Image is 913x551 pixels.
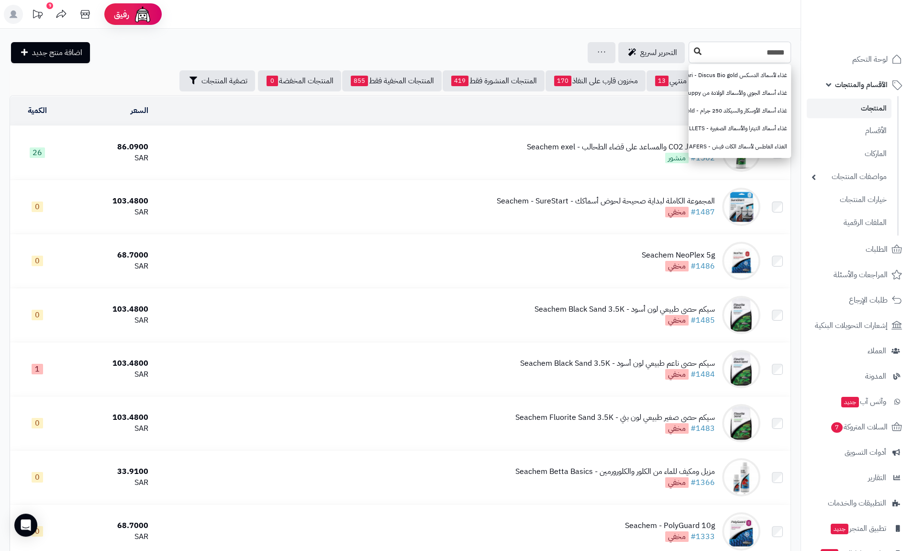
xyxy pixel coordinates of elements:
[618,42,685,63] a: التحرير لسريع
[807,190,891,210] a: خيارات المنتجات
[690,315,715,326] a: #1485
[32,47,82,58] span: اضافة منتج جديد
[852,53,888,66] span: لوحة التحكم
[868,471,886,484] span: التقارير
[68,196,148,207] div: 103.4800
[807,390,907,413] a: وآتس آبجديد
[68,520,148,531] div: 68.7000
[497,196,715,207] div: المجموعة الكاملة لبداية صحيحة لحوض أسماكك - Seachem - SureStart‏
[32,418,43,428] span: 0
[868,344,886,358] span: العملاء
[201,75,247,87] span: تصفية المنتجات
[68,261,148,272] div: SAR
[515,412,715,423] div: سيكم حصى صغير طبيعي لون بني - Seachem Fluorite Sand 3.5K
[722,350,760,388] img: سيكم حصى ناعم طبيعي لون أسود - Seachem Black Sand 3.5K
[32,310,43,320] span: 0
[834,268,888,281] span: المراجعات والأسئلة
[807,517,907,540] a: تطبيق المتجرجديد
[830,420,888,434] span: السلات المتروكة
[807,365,907,388] a: المدونة
[722,296,760,334] img: سيكم حصى طبيعي لون أسود - Seachem Black Sand 3.5K
[807,263,907,286] a: المراجعات والأسئلة
[828,496,886,510] span: التطبيقات والخدمات
[807,339,907,362] a: العملاء
[807,416,907,439] a: السلات المتروكة7
[865,370,886,383] span: المدونة
[689,138,791,156] a: الغذاء الغاطس لأسماك الكات فيش - Hikari Tropical ALGAE WAFERS
[11,42,90,63] a: اضافة منتج جديد
[443,70,545,91] a: المنتجات المنشورة فقط419
[267,76,278,86] span: 0
[689,67,791,84] a: غذاء لأسماك الدسكس Hikari - Discus Bio gold
[665,369,689,380] span: مخفي
[665,423,689,434] span: مخفي
[68,423,148,434] div: SAR
[68,304,148,315] div: 103.4800
[807,466,907,489] a: التقارير
[642,250,715,261] div: Seachem NeoPlex 5g
[68,250,148,261] div: 68.7000
[866,243,888,256] span: الطلبات
[68,412,148,423] div: 103.4800
[351,76,368,86] span: 855
[807,167,891,187] a: مواصفات المنتجات
[690,152,715,164] a: #1502
[841,397,859,407] span: جديد
[655,76,668,86] span: 13
[46,2,53,9] div: 9
[665,531,689,542] span: مخفي
[722,404,760,442] img: سيكم حصى صغير طبيعي لون بني - Seachem Fluorite Sand 3.5K
[807,121,891,141] a: الأقسام
[451,76,468,86] span: 419
[807,99,891,118] a: المنتجات
[114,9,129,20] span: رفيق
[840,395,886,408] span: وآتس آب
[342,70,442,91] a: المنتجات المخفية فقط855
[807,144,891,164] a: الماركات
[665,477,689,488] span: مخفي
[807,238,907,261] a: الطلبات
[665,315,689,326] span: مخفي
[807,213,891,233] a: الملفات الرقمية
[625,520,715,531] div: Seachem - PolyGuard 10g
[28,105,47,116] a: الكمية
[807,314,907,337] a: إشعارات التحويلات البنكية
[131,105,148,116] a: السعر
[807,441,907,464] a: أدوات التسويق
[68,315,148,326] div: SAR
[835,78,888,91] span: الأقسام والمنتجات
[32,202,43,212] span: 0
[68,531,148,542] div: SAR
[520,358,715,369] div: سيكم حصى ناعم طبيعي لون أسود - Seachem Black Sand 3.5K
[722,242,760,280] img: Seachem NeoPlex 5g
[722,458,760,496] img: مزيل ومكيف للماء من الكلور والكلورورمين - Seachem Betta Basics
[554,76,571,86] span: 170
[831,524,848,534] span: جديد
[665,207,689,217] span: مخفي
[68,369,148,380] div: SAR
[689,120,791,137] a: غذاء أسماك التيترا والأسماك الصغيرة - Hikari Tropical MICRO PELLETS
[515,466,715,477] div: مزيل ومكيف للماء من الكلور والكلورورمين - Seachem Betta Basics
[258,70,341,91] a: المنتجات المخفضة0
[807,48,907,71] a: لوحة التحكم
[807,492,907,515] a: التطبيقات والخدمات
[845,446,886,459] span: أدوات التسويق
[815,319,888,332] span: إشعارات التحويلات البنكية
[68,358,148,369] div: 103.4800
[690,260,715,272] a: #1486
[848,22,904,42] img: logo-2.png
[30,147,45,158] span: 26
[689,84,791,102] a: غذاء أسماك الجوبي والأسماك الولادة من Hikari Fancy Guppy
[179,70,255,91] button: تصفية المنتجات
[14,514,37,537] div: Open Intercom Messenger
[133,5,152,24] img: ai-face.png
[68,142,148,153] div: 86.0900
[690,423,715,434] a: #1483
[646,70,716,91] a: مخزون منتهي13
[722,188,760,226] img: المجموعة الكاملة لبداية صحيحة لحوض أسماكك - Seachem - SureStart‏
[665,153,689,163] span: منشور
[690,531,715,542] a: #1333
[640,47,677,58] span: التحرير لسريع
[831,422,843,433] span: 7
[690,206,715,218] a: #1487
